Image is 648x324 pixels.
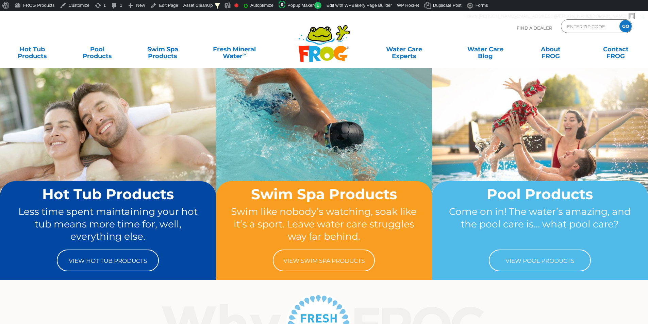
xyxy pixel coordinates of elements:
[445,205,635,243] p: Come on in! The water’s amazing, and the pool care is… what pool care?
[591,42,641,56] a: ContactFROG
[137,42,188,56] a: Swim SpaProducts
[462,11,637,22] a: Howdy,
[273,250,375,271] a: View Swim Spa Products
[566,21,612,31] input: Zip Code Form
[460,42,511,56] a: Water CareBlog
[13,186,203,202] h2: Hot Tub Products
[234,3,238,7] div: Focus keyphrase not set
[489,250,591,271] a: View Pool Products
[243,51,246,57] sup: ∞
[525,42,576,56] a: AboutFROG
[72,42,123,56] a: PoolProducts
[445,186,635,202] h2: Pool Products
[202,42,266,56] a: Fresh MineralWater∞
[229,186,419,202] h2: Swim Spa Products
[432,68,648,229] img: home-banner-pool-short
[619,20,632,32] input: GO
[57,250,159,271] a: View Hot Tub Products
[216,68,432,229] img: home-banner-swim-spa-short
[314,2,321,9] span: 1
[363,42,445,56] a: Water CareExperts
[7,42,57,56] a: Hot TubProducts
[517,19,552,36] p: Find A Dealer
[229,205,419,243] p: Swim like nobody’s watching, soak like it’s a sport. Leave water care struggles way far behind.
[13,205,203,243] p: Less time spent maintaining your hot tub means more time for, well, everything else.
[479,14,627,19] span: [PERSON_NAME][EMAIL_ADDRESS][PERSON_NAME][DOMAIN_NAME]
